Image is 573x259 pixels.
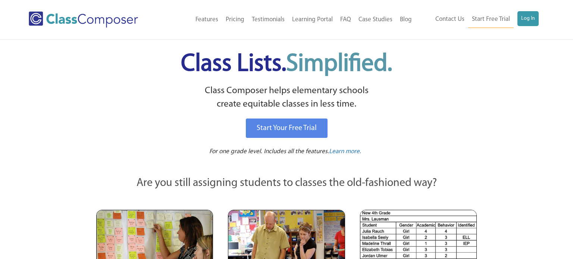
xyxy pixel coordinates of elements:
a: Learning Portal [288,12,336,28]
a: Case Studies [355,12,396,28]
span: Start Your Free Trial [257,124,317,132]
a: FAQ [336,12,355,28]
nav: Header Menu [416,11,539,28]
a: Start Free Trial [468,11,514,28]
img: Class Composer [29,12,138,28]
a: Learn more. [329,147,361,157]
span: Class Lists. [181,52,392,76]
a: Start Your Free Trial [246,119,328,138]
a: Features [192,12,222,28]
nav: Header Menu [163,12,415,28]
p: Class Composer helps elementary schools create equitable classes in less time. [95,84,478,111]
a: Blog [396,12,416,28]
a: Log In [517,11,539,26]
span: Simplified. [286,52,392,76]
p: Are you still assigning students to classes the old-fashioned way? [96,175,477,192]
span: Learn more. [329,148,361,155]
span: For one grade level. Includes all the features. [209,148,329,155]
a: Testimonials [248,12,288,28]
a: Contact Us [432,11,468,28]
a: Pricing [222,12,248,28]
